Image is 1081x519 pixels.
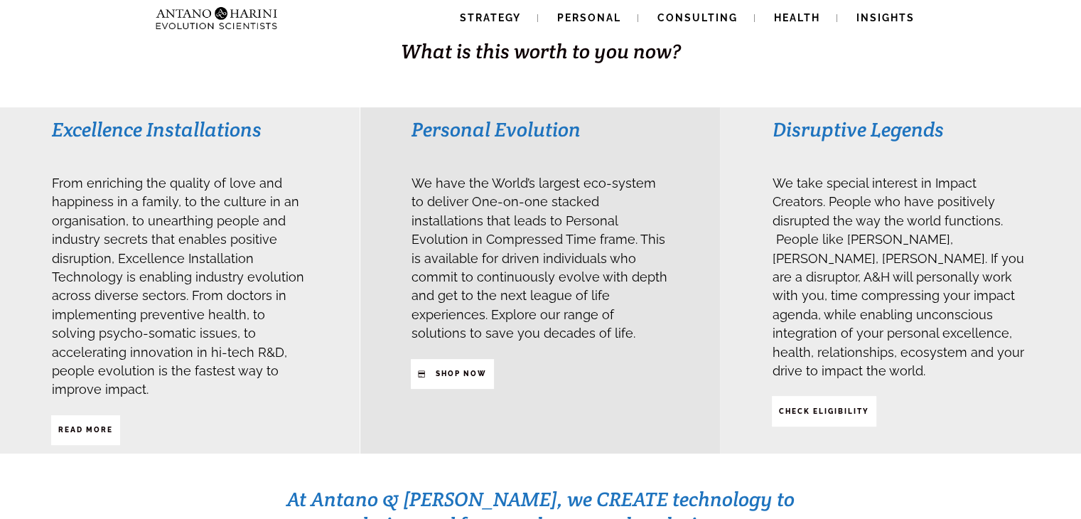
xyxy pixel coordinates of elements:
span: We have the World’s largest eco-system to deliver One-on-one stacked installations that leads to ... [412,176,667,341]
strong: CHECK ELIGIBILITY [779,407,869,415]
span: From enriching the quality of love and happiness in a family, to the culture in an organisation, ... [52,176,304,397]
strong: Read More [58,426,113,434]
h3: Excellence Installations [52,117,308,142]
span: We take special interest in Impact Creators. People who have positively disrupted the way the wor... [773,176,1024,378]
strong: SHop NOW [436,370,487,378]
h3: Personal Evolution [412,117,668,142]
a: SHop NOW [411,359,494,389]
span: Personal [557,12,621,23]
span: Health [774,12,820,23]
a: Read More [51,415,120,445]
span: What is this worth to you now? [401,38,681,64]
span: Consulting [657,12,738,23]
span: Strategy [460,12,521,23]
a: CHECK ELIGIBILITY [772,396,876,426]
h3: Disruptive Legends [773,117,1029,142]
span: Insights [856,12,915,23]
